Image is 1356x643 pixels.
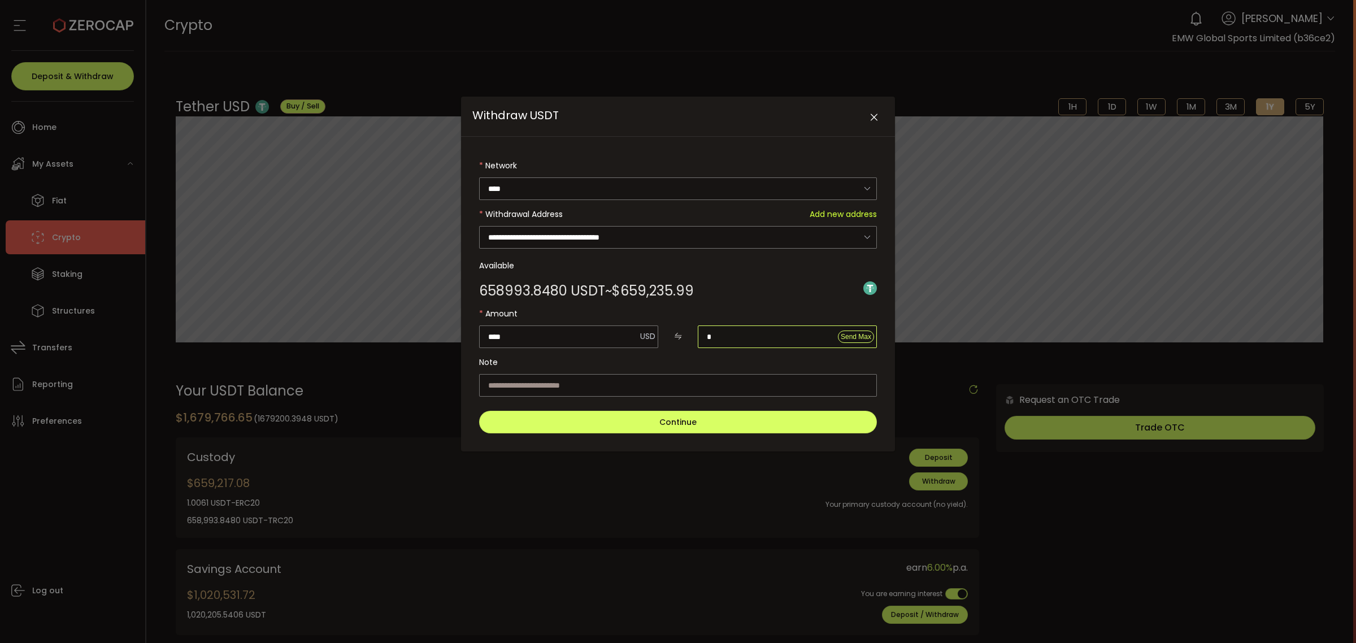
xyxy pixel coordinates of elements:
span: Continue [659,416,697,428]
span: Withdrawal Address [485,208,563,220]
label: Amount [479,302,877,325]
label: Available [479,254,877,277]
iframe: Chat Widget [1299,589,1356,643]
span: 658993.8480 USDT [479,284,605,298]
span: $659,235.99 [612,284,694,298]
span: USD [640,331,655,342]
button: Continue [479,411,877,433]
span: Withdraw USDT [472,107,559,123]
label: Network [479,154,877,177]
label: Note [479,351,877,373]
button: Close [864,108,884,128]
button: Send Max [838,331,874,343]
span: Add new address [810,203,877,225]
div: ~ [479,284,694,298]
span: Send Max [841,333,871,341]
div: Withdraw USDT [461,97,895,451]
